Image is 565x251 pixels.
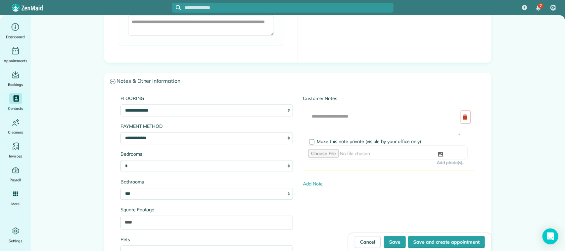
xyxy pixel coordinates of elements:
[120,95,293,102] label: FLOORING
[9,153,22,160] span: Invoices
[408,236,485,248] button: Save and create appointment
[8,105,23,112] span: Contacts
[303,181,323,187] a: Add Note
[3,93,28,112] a: Contacts
[3,226,28,244] a: Settings
[8,129,23,136] span: Cleaners
[120,179,293,185] label: Bathrooms
[384,236,406,248] button: Save
[3,117,28,136] a: Cleaners
[355,236,381,248] a: Cancel
[3,46,28,64] a: Appointments
[105,73,491,90] a: Notes & Other Information
[303,95,475,102] label: Customer Notes
[532,1,545,15] div: 7 unread notifications
[11,201,20,207] span: More
[120,151,293,158] label: Bedrooms
[3,141,28,160] a: Invoices
[3,165,28,183] a: Payroll
[120,123,293,130] label: PAYMENT METHOD
[172,5,181,10] button: Focus search
[551,5,556,10] span: KN
[542,228,558,244] div: Open Intercom Messenger
[120,236,293,243] label: Pets
[9,238,23,244] span: Settings
[4,58,27,64] span: Appointments
[3,70,28,88] a: Bookings
[317,139,421,145] span: Make this note private (visible by your office only)
[6,34,25,40] span: Dashboard
[176,5,181,10] svg: Focus search
[540,3,542,9] span: 7
[8,81,23,88] span: Bookings
[10,177,22,183] span: Payroll
[120,207,293,213] label: Square Footage
[3,22,28,40] a: Dashboard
